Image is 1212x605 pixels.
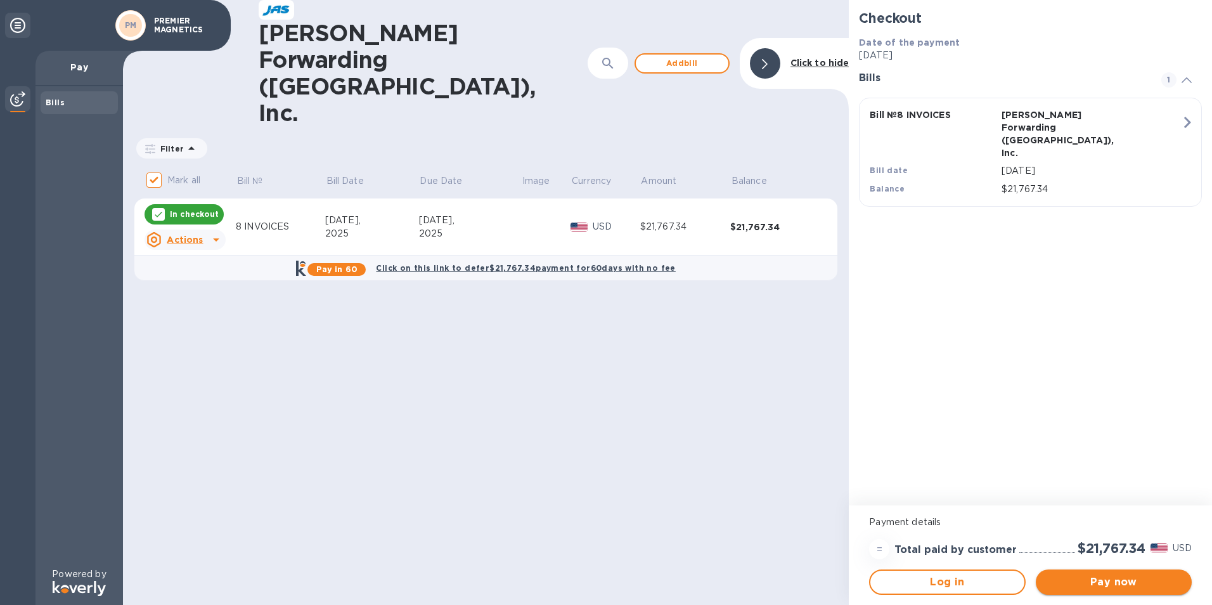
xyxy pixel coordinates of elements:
[125,20,137,30] b: PM
[259,20,554,126] h1: [PERSON_NAME] Forwarding ([GEOGRAPHIC_DATA]), Inc.
[326,174,364,188] p: Bill Date
[641,174,693,188] span: Amount
[859,10,1202,26] h2: Checkout
[859,98,1202,207] button: Bill №8 INVOICES[PERSON_NAME] Forwarding ([GEOGRAPHIC_DATA]), Inc.Bill date[DATE]Balance$21,767.34
[572,174,611,188] p: Currency
[1002,164,1181,178] p: [DATE]
[53,581,106,596] img: Logo
[732,174,783,188] span: Balance
[894,544,1017,556] h3: Total paid by customer
[1046,575,1182,590] span: Pay now
[571,223,588,231] img: USD
[237,174,280,188] span: Bill №
[1002,108,1128,159] p: [PERSON_NAME] Forwarding ([GEOGRAPHIC_DATA]), Inc.
[419,227,521,240] div: 2025
[522,174,550,188] p: Image
[870,108,996,121] p: Bill № 8 INVOICES
[167,174,200,187] p: Mark all
[1036,569,1192,595] button: Pay now
[325,227,419,240] div: 2025
[155,143,184,154] p: Filter
[646,56,718,71] span: Add bill
[1078,540,1145,556] h2: $21,767.34
[593,220,640,233] p: USD
[52,568,106,581] p: Powered by
[420,174,462,188] p: Due Date
[790,58,849,68] b: Click to hide
[870,184,905,193] b: Balance
[419,214,521,227] div: [DATE],
[859,37,960,48] b: Date of the payment
[46,98,65,107] b: Bills
[880,575,1014,590] span: Log in
[1161,72,1177,88] span: 1
[420,174,479,188] span: Due Date
[641,174,676,188] p: Amount
[635,53,730,74] button: Addbill
[326,174,380,188] span: Bill Date
[170,209,219,219] p: In checkout
[325,214,419,227] div: [DATE],
[640,220,730,233] div: $21,767.34
[1002,183,1181,196] p: $21,767.34
[236,220,325,233] div: 8 INVOICES
[869,516,1192,529] p: Payment details
[859,49,1202,62] p: [DATE]
[732,174,767,188] p: Balance
[316,264,358,274] b: Pay in 60
[237,174,263,188] p: Bill №
[376,263,675,273] b: Click on this link to defer $21,767.34 payment for 60 days with no fee
[870,166,908,175] b: Bill date
[1149,544,1212,605] iframe: Chat Widget
[859,72,1146,84] h3: Bills
[1173,542,1192,555] p: USD
[154,16,217,34] p: PREMIER MAGNETICS
[869,569,1025,595] button: Log in
[167,235,203,245] u: Actions
[730,221,820,233] div: $21,767.34
[46,61,113,74] p: Pay
[869,539,889,559] div: =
